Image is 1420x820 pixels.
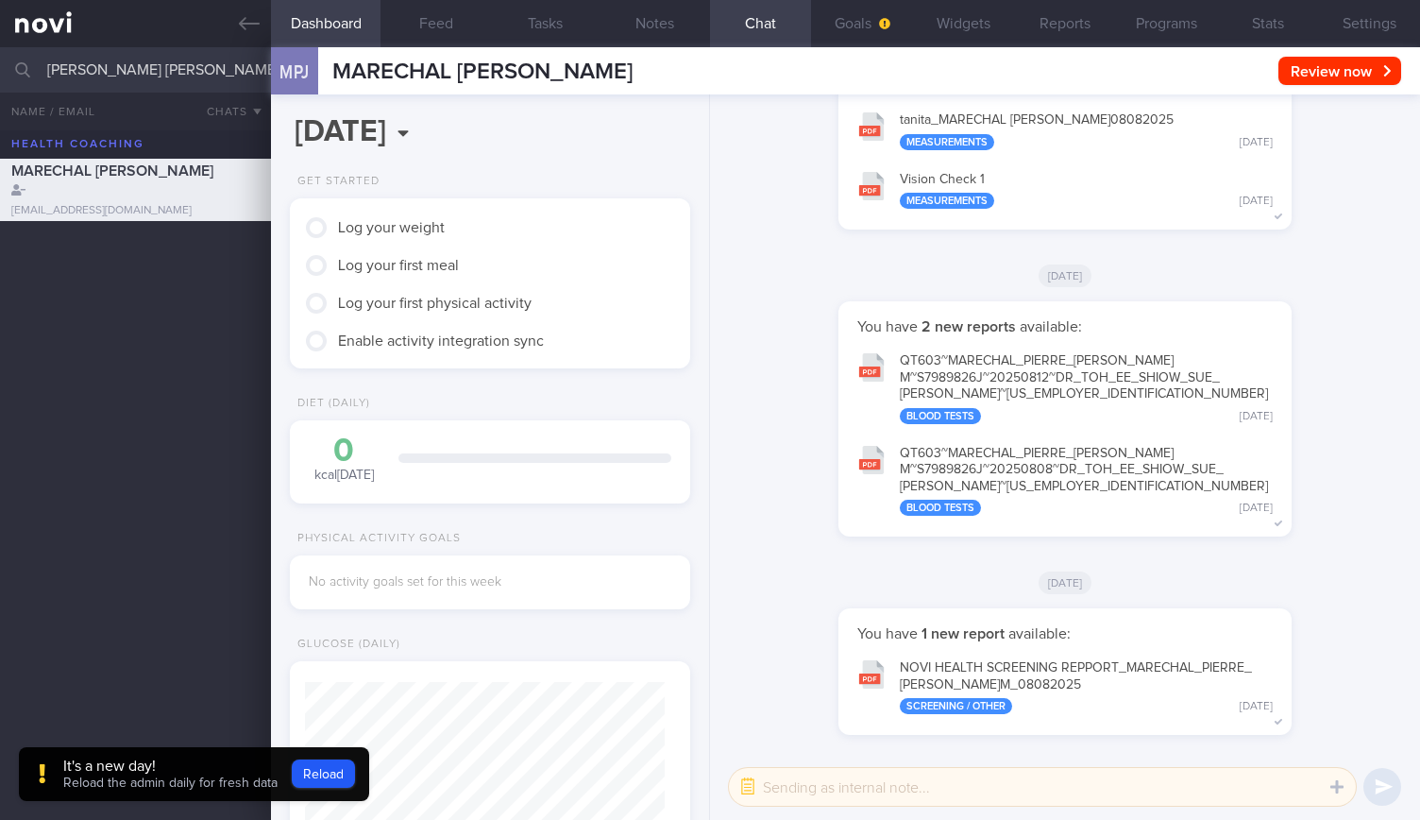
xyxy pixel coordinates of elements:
[332,60,633,83] span: MARECHAL [PERSON_NAME]
[309,435,380,485] div: kcal [DATE]
[1240,195,1273,209] div: [DATE]
[290,397,370,411] div: Diet (Daily)
[848,648,1282,724] button: NOVI HEALTH SCREENING REPPORT_MARECHAL_PIERRE_[PERSON_NAME]M_08082025 Screening / Other [DATE]
[848,341,1282,434] button: QT603~MARECHAL_PIERRE_[PERSON_NAME]M~S7989826J~20250812~DR_TOH_EE_SHIOW_SUE_[PERSON_NAME]~[US_EMP...
[1240,410,1273,424] div: [DATE]
[1039,265,1092,287] span: [DATE]
[900,408,981,424] div: Blood Tests
[1240,136,1273,150] div: [DATE]
[63,757,278,776] div: It's a new day!
[848,160,1282,219] button: Vision Check 1 Measurements [DATE]
[900,698,1012,714] div: Screening / Other
[857,317,1273,336] p: You have available:
[900,112,1273,150] div: tanita_ MARECHAL [PERSON_NAME] 08082025
[1240,502,1273,516] div: [DATE]
[309,574,671,591] div: No activity goals set for this week
[1240,700,1273,714] div: [DATE]
[292,760,355,788] button: Reload
[900,193,994,209] div: Measurements
[900,172,1273,210] div: Vision Check 1
[900,446,1273,517] div: QT603~MARECHAL_ PIERRE_ [PERSON_NAME] M~S7989826J~20250808~DR_ TOH_ EE_ SHIOW_ SUE_ [PERSON_NAME]...
[195,93,271,130] button: Chats
[900,660,1273,714] div: NOVI HEALTH SCREENING REPPORT_ MARECHAL_ PIERRE_ [PERSON_NAME] M_ 08082025
[309,435,380,468] div: 0
[266,36,323,109] div: MPJ
[63,777,278,790] span: Reload the admin daily for fresh data
[1039,572,1092,594] span: [DATE]
[918,319,1020,334] strong: 2 new reports
[900,500,981,516] div: Blood Tests
[290,532,461,546] div: Physical Activity Goals
[900,353,1273,424] div: QT603~MARECHAL_ PIERRE_ [PERSON_NAME] M~S7989826J~20250812~DR_ TOH_ EE_ SHIOW_ SUE_ [PERSON_NAME]...
[11,163,213,179] span: MARECHAL [PERSON_NAME]
[848,100,1282,160] button: tanita_MARECHAL [PERSON_NAME]08082025 Measurements [DATE]
[1278,57,1401,85] button: Review now
[857,624,1273,643] p: You have available:
[848,434,1282,526] button: QT603~MARECHAL_PIERRE_[PERSON_NAME]M~S7989826J~20250808~DR_TOH_EE_SHIOW_SUE_[PERSON_NAME]~[US_EMP...
[290,175,380,189] div: Get Started
[900,134,994,150] div: Measurements
[918,626,1008,641] strong: 1 new report
[11,204,260,218] div: [EMAIL_ADDRESS][DOMAIN_NAME]
[290,638,400,652] div: Glucose (Daily)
